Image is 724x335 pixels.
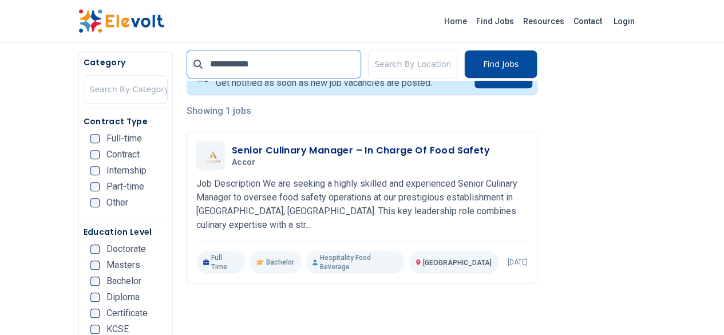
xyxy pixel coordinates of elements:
a: Login [607,10,642,33]
img: Elevolt [78,9,164,33]
button: Find Jobs [464,50,537,78]
p: Hospitality Food Beverage [306,251,405,274]
a: Home [440,12,472,30]
input: Other [90,198,100,207]
span: [GEOGRAPHIC_DATA] [423,259,492,267]
span: KCSE [106,325,129,334]
input: Doctorate [90,245,100,254]
span: Bachelor [106,277,141,286]
span: Diploma [106,293,140,302]
a: AccorSenior Culinary Manager – In Charge Of Food SafetyAccorJob Description We are seeking a high... [196,141,528,274]
span: Certificate [106,309,148,318]
p: Job Description We are seeking a highly skilled and experienced Senior Culinary Manager to overse... [196,177,528,232]
span: Masters [106,261,140,270]
input: Diploma [90,293,100,302]
h5: Contract Type [84,116,168,127]
span: Accor [232,157,256,168]
p: Showing 1 jobs [187,104,537,118]
span: Internship [106,166,147,175]
input: Contract [90,150,100,159]
iframe: Chat Widget [667,280,724,335]
a: Contact [569,12,607,30]
p: [DATE] [508,258,528,267]
input: Certificate [90,309,100,318]
input: Masters [90,261,100,270]
a: Resources [519,12,569,30]
input: Part-time [90,182,100,191]
input: Bachelor [90,277,100,286]
span: Doctorate [106,245,146,254]
p: Full Time [196,251,245,274]
h5: Education Level [84,226,168,238]
p: Get notified as soon as new job vacancies are posted. [216,76,432,90]
input: Internship [90,166,100,175]
h5: Category [84,57,168,68]
h3: Senior Culinary Manager – In Charge Of Food Safety [232,144,490,157]
img: Accor [199,149,222,163]
span: Bachelor [266,258,294,267]
input: KCSE [90,325,100,334]
a: Find Jobs [472,12,519,30]
input: Full-time [90,134,100,143]
span: Part-time [106,182,144,191]
span: Full-time [106,134,142,143]
span: Contract [106,150,140,159]
span: Other [106,198,128,207]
